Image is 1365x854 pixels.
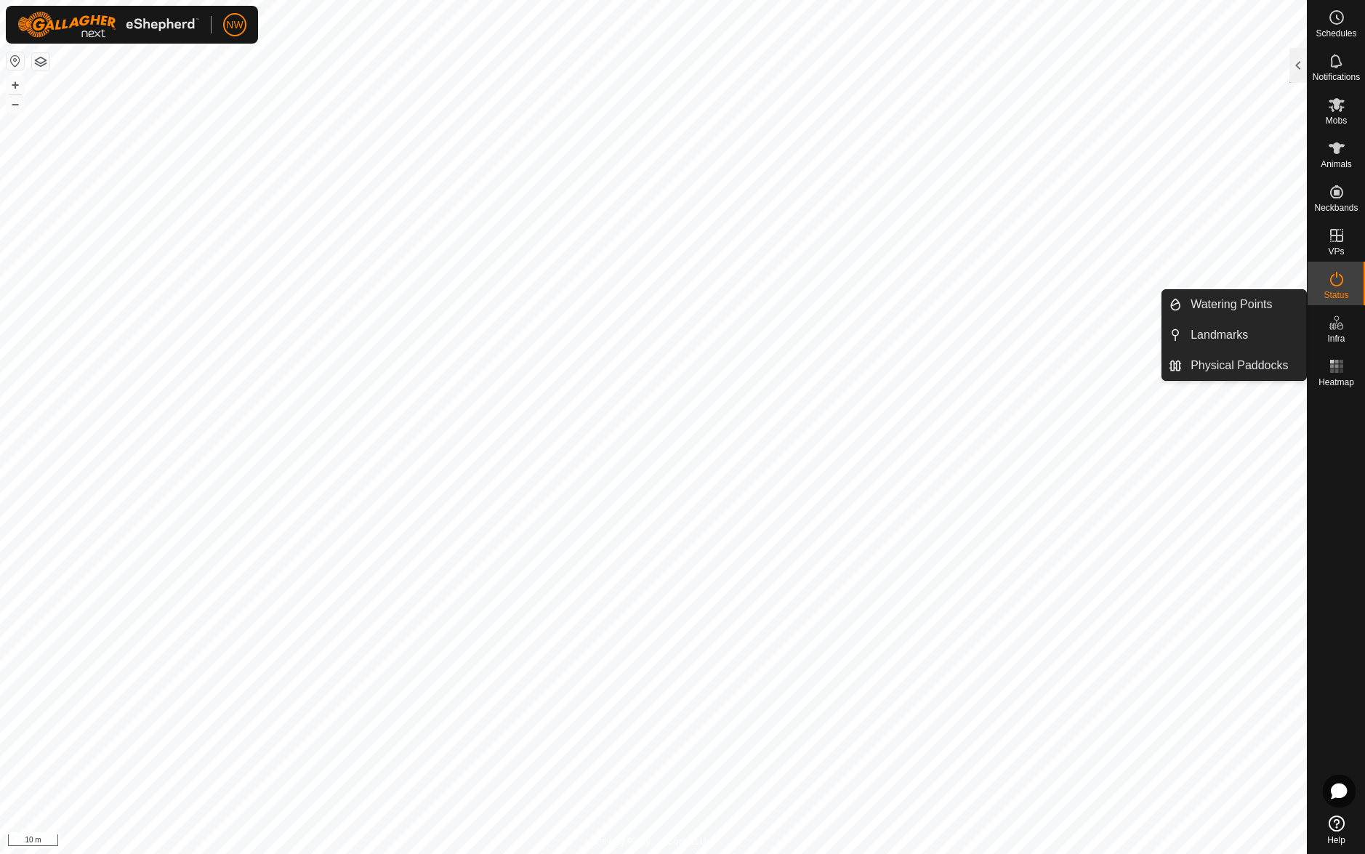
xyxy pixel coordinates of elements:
[668,835,711,848] a: Contact Us
[1318,378,1354,387] span: Heatmap
[226,17,243,33] span: NW
[1327,836,1345,845] span: Help
[1191,296,1272,313] span: Watering Points
[1321,160,1352,169] span: Animals
[1324,291,1348,299] span: Status
[1182,290,1306,319] a: Watering Points
[1162,321,1306,350] li: Landmarks
[17,12,199,38] img: Gallagher Logo
[1182,351,1306,380] a: Physical Paddocks
[7,95,24,113] button: –
[1191,357,1288,374] span: Physical Paddocks
[1162,351,1306,380] li: Physical Paddocks
[1162,290,1306,319] li: Watering Points
[1326,116,1347,125] span: Mobs
[1314,204,1358,212] span: Neckbands
[1316,29,1356,38] span: Schedules
[596,835,651,848] a: Privacy Policy
[1327,334,1345,343] span: Infra
[1313,73,1360,81] span: Notifications
[32,53,49,71] button: Map Layers
[7,52,24,70] button: Reset Map
[7,76,24,94] button: +
[1328,247,1344,256] span: VPs
[1191,326,1248,344] span: Landmarks
[1182,321,1306,350] a: Landmarks
[1308,810,1365,850] a: Help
